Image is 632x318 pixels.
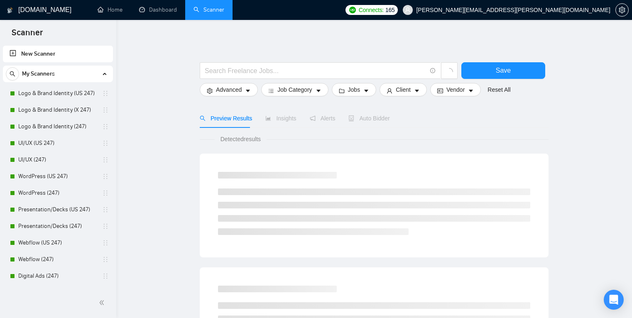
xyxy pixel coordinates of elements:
[102,140,109,147] span: holder
[487,85,510,94] a: Reset All
[18,201,97,218] a: Presentation/Decks (US 247)
[405,7,411,13] span: user
[437,88,443,94] span: idcard
[102,206,109,213] span: holder
[446,68,453,76] span: loading
[430,83,481,96] button: idcardVendorcaret-down
[102,157,109,163] span: holder
[385,5,394,15] span: 165
[10,46,106,62] a: New Scanner
[461,62,545,79] button: Save
[615,3,629,17] button: setting
[446,85,465,94] span: Vendor
[6,67,19,81] button: search
[102,123,109,130] span: holder
[468,88,474,94] span: caret-down
[18,268,97,284] a: Digital Ads (247)
[604,290,624,310] div: Open Intercom Messenger
[18,168,97,185] a: WordPress (US 247)
[102,173,109,180] span: holder
[18,185,97,201] a: WordPress (247)
[98,6,122,13] a: homeHome
[414,88,420,94] span: caret-down
[18,235,97,251] a: Webflow (US 247)
[261,83,328,96] button: barsJob Categorycaret-down
[268,88,274,94] span: bars
[348,115,354,121] span: robot
[194,6,224,13] a: searchScanner
[18,152,97,168] a: UI/UX (247)
[310,115,336,122] span: Alerts
[7,4,13,17] img: logo
[349,7,356,13] img: upwork-logo.png
[5,27,49,44] span: Scanner
[265,115,271,121] span: area-chart
[102,240,109,246] span: holder
[6,71,19,77] span: search
[380,83,427,96] button: userClientcaret-down
[245,88,251,94] span: caret-down
[139,6,177,13] a: dashboardDashboard
[277,85,312,94] span: Job Category
[215,135,267,144] span: Detected results
[265,115,296,122] span: Insights
[205,66,426,76] input: Search Freelance Jobs...
[102,90,109,97] span: holder
[102,223,109,230] span: holder
[18,118,97,135] a: Logo & Brand Identity (247)
[22,66,55,82] span: My Scanners
[359,5,384,15] span: Connects:
[18,85,97,102] a: Logo & Brand Identity (US 247)
[216,85,242,94] span: Advanced
[387,88,392,94] span: user
[207,88,213,94] span: setting
[200,83,258,96] button: settingAdvancedcaret-down
[102,190,109,196] span: holder
[200,115,252,122] span: Preview Results
[18,135,97,152] a: UI/UX (US 247)
[496,65,511,76] span: Save
[3,46,113,62] li: New Scanner
[348,115,389,122] span: Auto Bidder
[102,273,109,279] span: holder
[18,284,97,301] a: Logo & Brand Identity ([DATE] AM)
[200,115,206,121] span: search
[316,88,321,94] span: caret-down
[615,7,629,13] a: setting
[102,256,109,263] span: holder
[18,251,97,268] a: Webflow (247)
[363,88,369,94] span: caret-down
[102,107,109,113] span: holder
[99,298,107,307] span: double-left
[332,83,377,96] button: folderJobscaret-down
[339,88,345,94] span: folder
[18,218,97,235] a: Presentation/Decks (247)
[18,102,97,118] a: Logo & Brand Identity (X 247)
[348,85,360,94] span: Jobs
[396,85,411,94] span: Client
[430,68,436,73] span: info-circle
[310,115,316,121] span: notification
